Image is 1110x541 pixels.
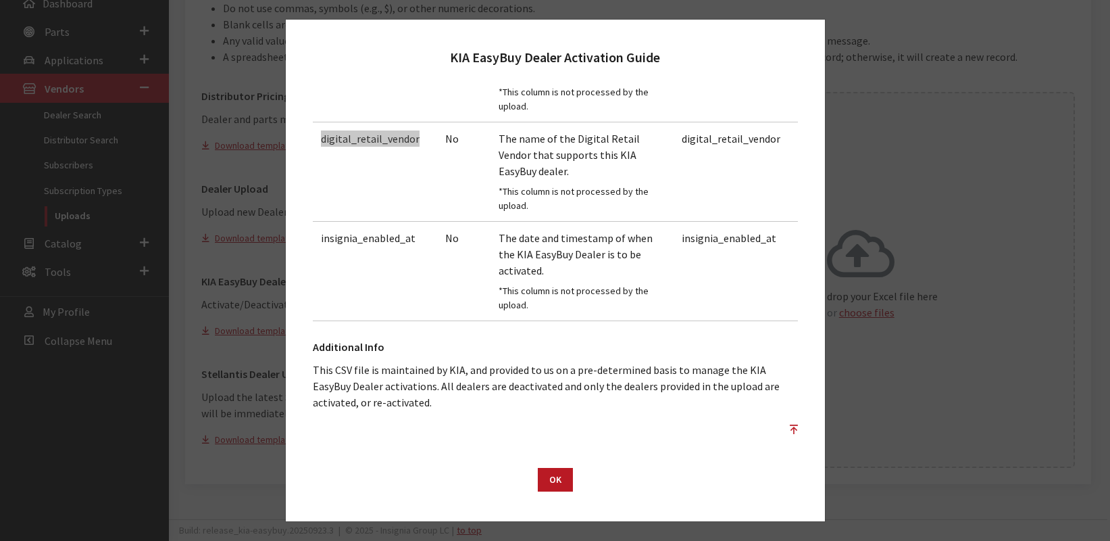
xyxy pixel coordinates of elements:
td: No [437,122,490,222]
p: This CSV file is maintained by KIA, and provided to us on a pre-determined basis to manage the KI... [313,362,798,410]
small: *This column is not processed by the upload. [499,284,665,312]
td: The name of the Digital Retail Vendor that supports this KIA EasyBuy dealer. [490,122,674,222]
td: digital_retail_vendor [674,122,798,222]
button: OK [538,468,573,492]
h3: Additional Info [313,339,798,355]
td: The date and timestamp of when the KIA EasyBuy Dealer is to be activated. [490,222,674,321]
td: insignia_enabled_at [313,222,437,321]
h2: KIA EasyBuy Dealer Activation Guide [450,47,660,68]
td: No [437,222,490,321]
td: insignia_enabled_at [674,222,798,321]
a: to top [790,423,798,436]
small: *This column is not processed by the upload. [499,85,665,114]
small: *This column is not processed by the upload. [499,185,665,213]
td: digital_retail_vendor [313,122,437,222]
